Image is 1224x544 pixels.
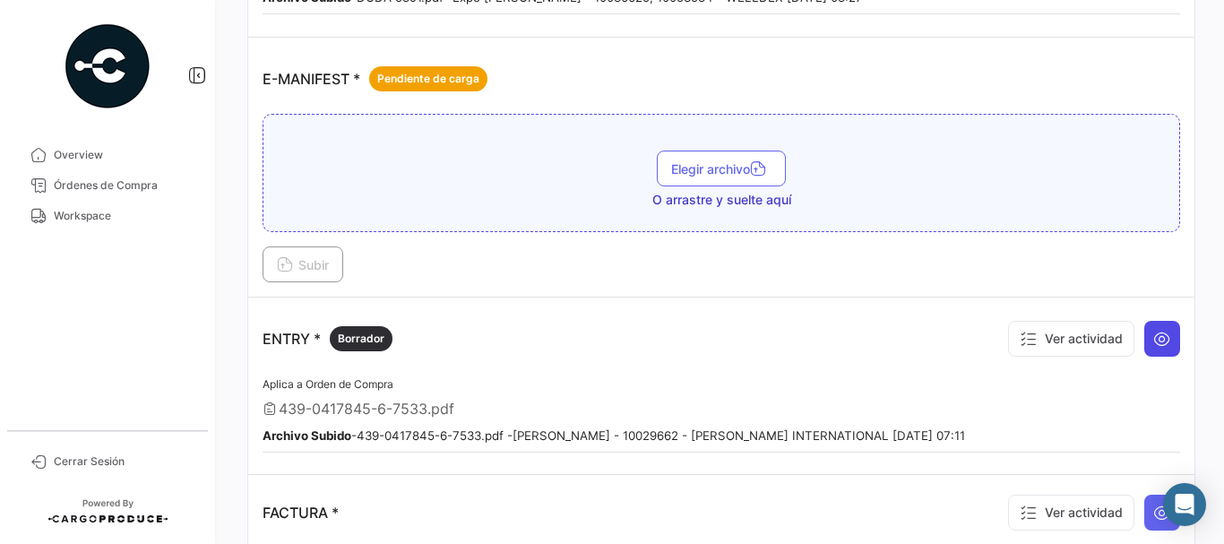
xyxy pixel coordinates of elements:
span: Aplica a Orden de Compra [263,377,393,391]
button: Subir [263,246,343,282]
p: ENTRY * [263,326,392,351]
span: Borrador [338,331,384,347]
span: O arrastre y suelte aquí [652,191,791,209]
span: Workspace [54,208,194,224]
a: Workspace [14,201,201,231]
small: - 439-0417845-6-7533.pdf - [PERSON_NAME] - 10029662 - [PERSON_NAME] INTERNATIONAL [DATE] 07:11 [263,428,965,443]
span: Subir [277,257,329,272]
span: 439-0417845-6-7533.pdf [279,400,454,418]
b: Archivo Subido [263,428,351,443]
div: Abrir Intercom Messenger [1163,483,1206,526]
span: Pendiente de carga [377,71,479,87]
span: Overview [54,147,194,163]
button: Ver actividad [1008,321,1134,357]
img: powered-by.png [63,22,152,111]
button: Elegir archivo [657,151,786,186]
p: E-MANIFEST * [263,66,487,91]
span: Cerrar Sesión [54,453,194,470]
span: Órdenes de Compra [54,177,194,194]
span: Elegir archivo [671,161,771,177]
p: FACTURA * [263,504,339,522]
button: Ver actividad [1008,495,1134,531]
a: Órdenes de Compra [14,170,201,201]
a: Overview [14,140,201,170]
